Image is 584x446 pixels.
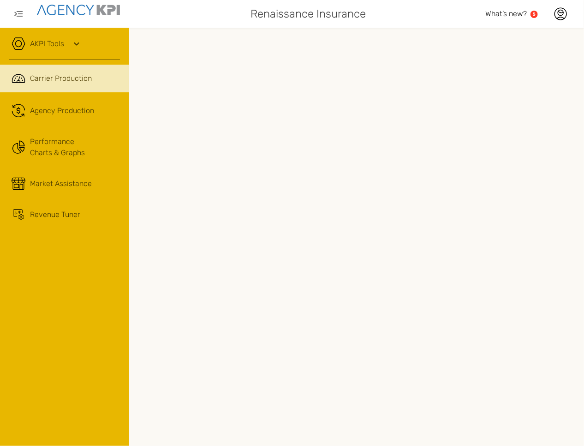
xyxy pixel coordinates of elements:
span: Agency Production [30,105,94,116]
span: Renaissance Insurance [251,6,366,22]
span: Market Assistance [30,178,92,189]
a: AKPI Tools [30,38,64,49]
span: Carrier Production [30,73,92,84]
span: Revenue Tuner [30,209,80,220]
span: What’s new? [485,9,527,18]
a: 5 [530,11,538,18]
text: 5 [533,12,536,17]
img: agencykpi-logo-550x69-2d9e3fa8.png [37,5,120,15]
